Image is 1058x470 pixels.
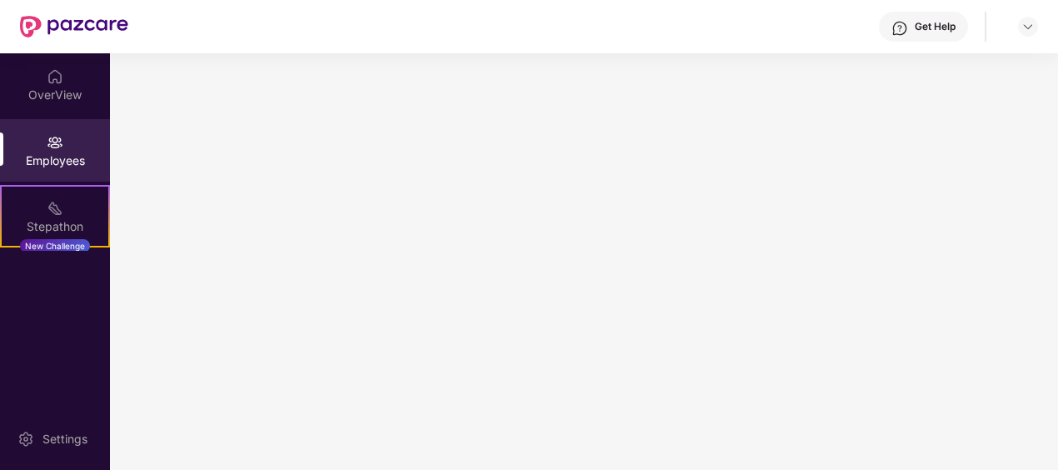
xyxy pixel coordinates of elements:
[47,68,63,85] img: svg+xml;base64,PHN2ZyBpZD0iSG9tZSIgeG1sbnM9Imh0dHA6Ly93d3cudzMub3JnLzIwMDAvc3ZnIiB3aWR0aD0iMjAiIG...
[20,239,90,252] div: New Challenge
[915,20,956,33] div: Get Help
[2,218,108,235] div: Stepathon
[47,134,63,151] img: svg+xml;base64,PHN2ZyBpZD0iRW1wbG95ZWVzIiB4bWxucz0iaHR0cDovL3d3dy53My5vcmcvMjAwMC9zdmciIHdpZHRoPS...
[37,431,92,447] div: Settings
[17,431,34,447] img: svg+xml;base64,PHN2ZyBpZD0iU2V0dGluZy0yMHgyMCIgeG1sbnM9Imh0dHA6Ly93d3cudzMub3JnLzIwMDAvc3ZnIiB3aW...
[47,200,63,217] img: svg+xml;base64,PHN2ZyB4bWxucz0iaHR0cDovL3d3dy53My5vcmcvMjAwMC9zdmciIHdpZHRoPSIyMSIgaGVpZ2h0PSIyMC...
[20,16,128,37] img: New Pazcare Logo
[1021,20,1035,33] img: svg+xml;base64,PHN2ZyBpZD0iRHJvcGRvd24tMzJ4MzIiIHhtbG5zPSJodHRwOi8vd3d3LnczLm9yZy8yMDAwL3N2ZyIgd2...
[891,20,908,37] img: svg+xml;base64,PHN2ZyBpZD0iSGVscC0zMngzMiIgeG1sbnM9Imh0dHA6Ly93d3cudzMub3JnLzIwMDAvc3ZnIiB3aWR0aD...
